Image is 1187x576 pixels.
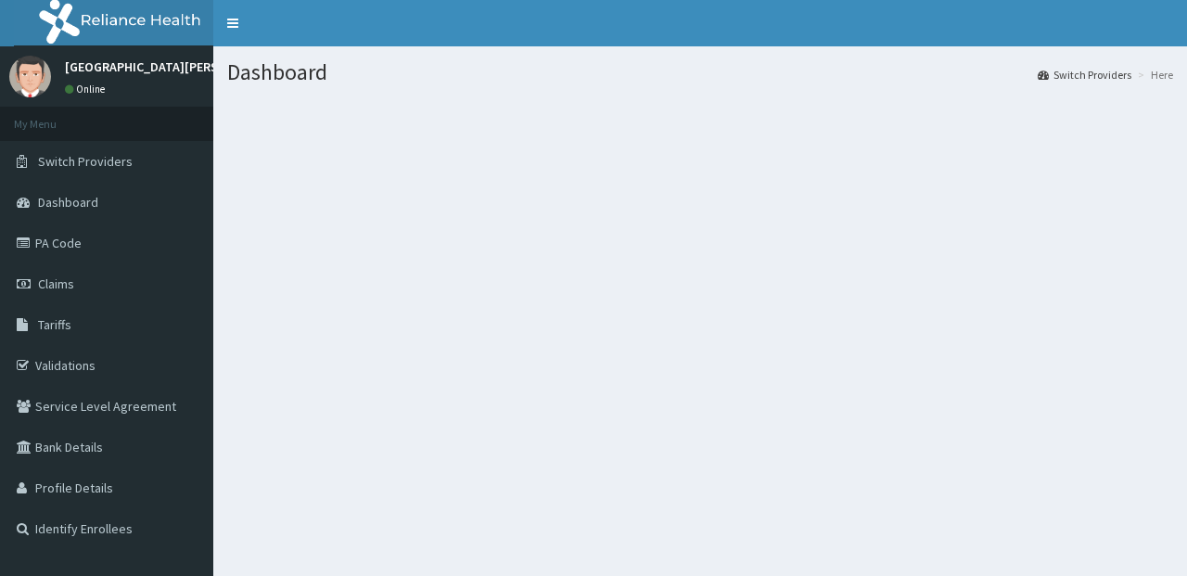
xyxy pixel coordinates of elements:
[38,153,133,170] span: Switch Providers
[65,83,109,96] a: Online
[65,60,278,73] p: [GEOGRAPHIC_DATA][PERSON_NAME]
[38,194,98,211] span: Dashboard
[1038,67,1131,83] a: Switch Providers
[1133,67,1173,83] li: Here
[38,275,74,292] span: Claims
[227,60,1173,84] h1: Dashboard
[38,316,71,333] span: Tariffs
[9,56,51,97] img: User Image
